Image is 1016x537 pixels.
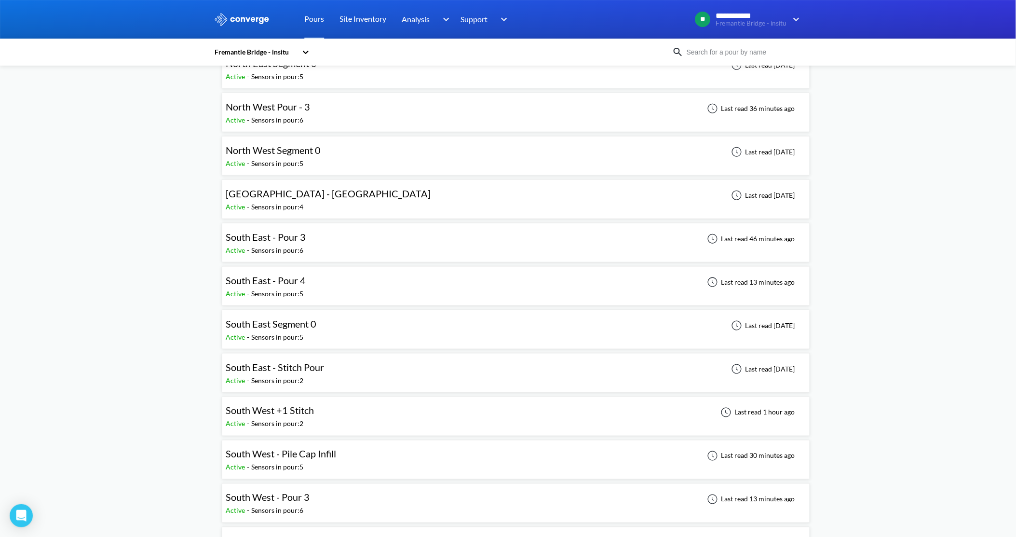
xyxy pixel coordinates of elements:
a: South East - Pour 3Active-Sensors in pour:6Last read 46 minutes ago [222,234,810,242]
a: [GEOGRAPHIC_DATA] - [GEOGRAPHIC_DATA]Active-Sensors in pour:4Last read [DATE] [222,191,810,199]
span: South East - Stitch Pour [226,361,325,373]
div: Sensors in pour: 5 [252,462,304,473]
img: icon-search.svg [672,46,684,58]
div: Last read 46 minutes ago [702,233,798,245]
a: South West - Pile Cap InfillActive-Sensors in pour:5Last read 30 minutes ago [222,451,810,459]
div: Sensors in pour: 5 [252,289,304,299]
span: - [247,289,252,298]
span: - [247,116,252,124]
span: Active [226,463,247,471]
span: Active [226,246,247,254]
a: South East Segment 0Active-Sensors in pour:5Last read [DATE] [222,321,810,329]
span: North West Segment 0 [226,144,321,156]
span: South East - Pour 3 [226,231,306,243]
span: Support [461,13,488,25]
input: Search for a pour by name [684,47,800,57]
div: Last read 13 minutes ago [702,494,798,505]
span: - [247,376,252,385]
a: South West - Pour 3Active-Sensors in pour:6Last read 13 minutes ago [222,495,810,503]
a: North West Segment 0Active-Sensors in pour:5Last read [DATE] [222,147,810,155]
span: Active [226,203,247,211]
div: Sensors in pour: 6 [252,115,304,125]
img: logo_ewhite.svg [214,13,270,26]
span: South West - Pour 3 [226,492,310,503]
span: - [247,507,252,515]
div: Last read 36 minutes ago [702,103,798,114]
span: [GEOGRAPHIC_DATA] - [GEOGRAPHIC_DATA] [226,188,431,199]
div: Sensors in pour: 6 [252,245,304,256]
div: Last read [DATE] [726,146,798,158]
div: Sensors in pour: 5 [252,332,304,343]
span: - [247,72,252,81]
span: South East Segment 0 [226,318,317,330]
span: Fremantle Bridge - insitu [716,20,787,27]
span: - [247,463,252,471]
span: - [247,203,252,211]
div: Open Intercom Messenger [10,504,33,527]
span: Active [226,159,247,167]
a: South East - Stitch PourActive-Sensors in pour:2Last read [DATE] [222,364,810,372]
div: Sensors in pour: 6 [252,506,304,516]
div: Last read 30 minutes ago [702,450,798,462]
span: South West +1 Stitch [226,405,314,416]
a: South East - Pour 4Active-Sensors in pour:5Last read 13 minutes ago [222,277,810,286]
span: Active [226,116,247,124]
span: South East - Pour 4 [226,275,306,286]
span: Active [226,72,247,81]
div: Sensors in pour: 2 [252,419,304,429]
a: North East Segment 0Active-Sensors in pour:5Last read [DATE] [222,60,810,69]
div: Last read 13 minutes ago [702,276,798,288]
span: - [247,420,252,428]
span: Analysis [402,13,430,25]
a: South West +1 StitchActive-Sensors in pour:2Last read 1 hour ago [222,408,810,416]
span: South West - Pile Cap Infill [226,448,337,460]
div: Sensors in pour: 4 [252,202,304,212]
span: Active [226,376,247,385]
span: - [247,333,252,341]
img: downArrow.svg [787,14,802,25]
span: Active [226,420,247,428]
span: - [247,159,252,167]
span: Active [226,333,247,341]
img: downArrow.svg [495,14,510,25]
a: North West Pour - 3Active-Sensors in pour:6Last read 36 minutes ago [222,104,810,112]
div: Sensors in pour: 2 [252,375,304,386]
span: North West Pour - 3 [226,101,311,112]
span: Active [226,507,247,515]
div: Sensors in pour: 5 [252,71,304,82]
span: Active [226,289,247,298]
div: Last read [DATE] [726,363,798,375]
img: downArrow.svg [436,14,452,25]
span: - [247,246,252,254]
div: Last read [DATE] [726,190,798,201]
div: Sensors in pour: 5 [252,158,304,169]
div: Last read [DATE] [726,320,798,331]
div: Fremantle Bridge - insitu [214,47,297,57]
div: Last read 1 hour ago [716,407,798,418]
